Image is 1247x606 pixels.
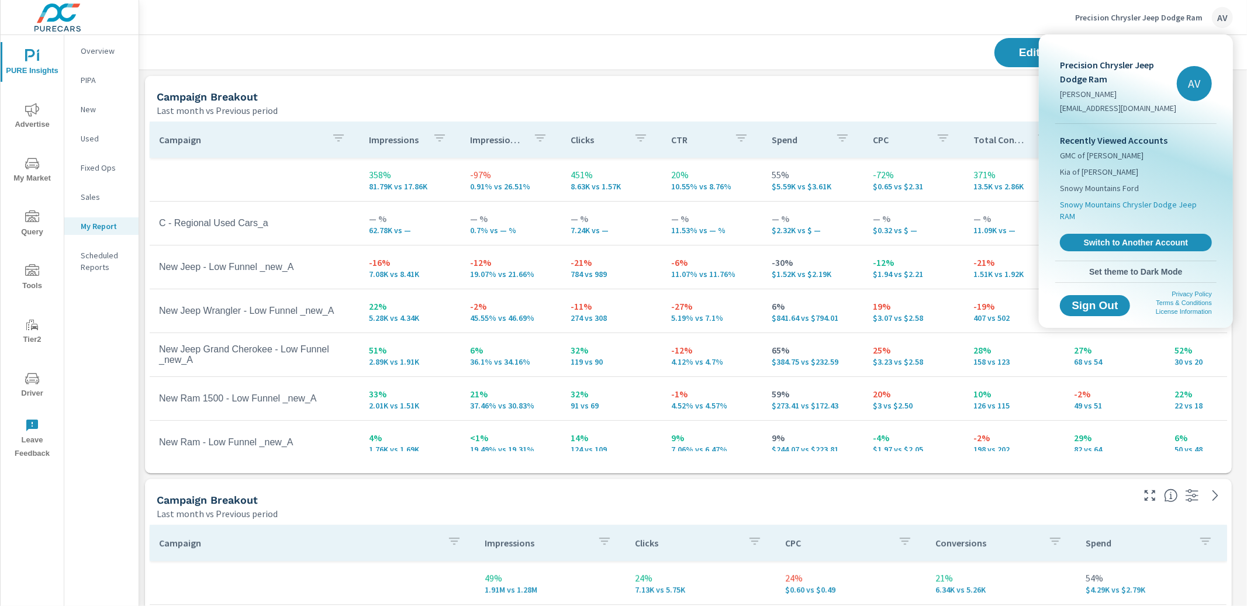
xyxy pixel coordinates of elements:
p: [EMAIL_ADDRESS][DOMAIN_NAME] [1060,102,1177,114]
a: License Information [1156,308,1212,315]
a: Switch to Another Account [1060,234,1212,251]
p: Precision Chrysler Jeep Dodge Ram [1060,58,1177,86]
span: Set theme to Dark Mode [1060,266,1212,277]
span: GMC of [PERSON_NAME] [1060,150,1144,161]
button: Sign Out [1060,295,1130,316]
p: [PERSON_NAME] [1060,88,1177,100]
span: Kia of [PERSON_NAME] [1060,166,1138,178]
span: Sign Out [1069,300,1121,311]
span: Snowy Mountains Chrysler Dodge Jeep RAM [1060,199,1212,222]
span: Snowy Mountains Ford [1060,182,1139,194]
span: Switch to Another Account [1066,237,1205,248]
button: Set theme to Dark Mode [1055,261,1217,282]
a: Privacy Policy [1172,290,1212,297]
p: Recently Viewed Accounts [1060,133,1212,147]
div: AV [1177,66,1212,101]
a: Terms & Conditions [1156,299,1212,306]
